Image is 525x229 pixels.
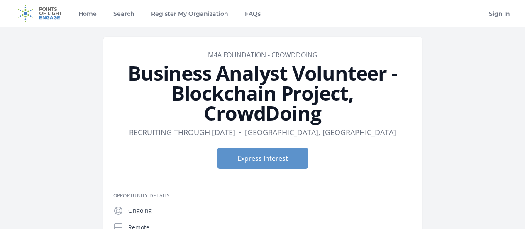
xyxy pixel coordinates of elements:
dd: [GEOGRAPHIC_DATA], [GEOGRAPHIC_DATA] [245,126,396,138]
h1: Business Analyst Volunteer - Blockchain Project, CrowdDoing [113,63,412,123]
div: • [239,126,242,138]
p: Ongoing [128,207,412,215]
dd: Recruiting through [DATE] [129,126,235,138]
a: M4A Foundation - CrowdDoing [208,50,317,59]
button: Express Interest [217,148,308,169]
h3: Opportunity Details [113,192,412,199]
